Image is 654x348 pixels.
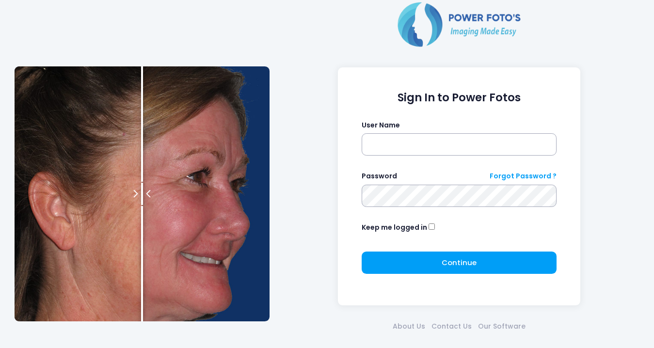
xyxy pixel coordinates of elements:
[362,91,557,104] h1: Sign In to Power Fotos
[490,171,557,181] a: Forgot Password ?
[442,257,477,268] span: Continue
[362,120,400,130] label: User Name
[429,321,475,332] a: Contact Us
[362,171,397,181] label: Password
[390,321,429,332] a: About Us
[475,321,529,332] a: Our Software
[362,222,427,233] label: Keep me logged in
[362,252,557,274] button: Continue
